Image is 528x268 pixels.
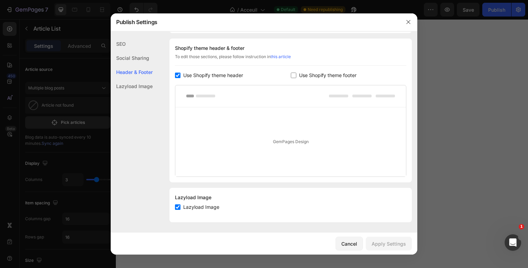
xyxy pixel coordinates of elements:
[271,54,291,59] a: this article
[366,237,412,250] button: Apply Settings
[183,203,219,211] span: Lazyload Image
[505,234,521,251] iframe: Intercom live chat
[335,237,363,250] button: Cancel
[175,193,406,202] div: Lazyload Image
[341,240,357,247] div: Cancel
[183,71,243,79] span: Use Shopify theme header
[111,13,399,31] div: Publish Settings
[111,79,153,93] div: Lazyload Image
[372,240,406,247] div: Apply Settings
[111,51,153,65] div: Social Sharing
[111,37,153,51] div: SEO
[111,65,153,79] div: Header & Footer
[175,107,406,176] div: GemPages Design
[299,71,356,79] span: Use Shopify theme footer
[175,54,406,66] div: To edit those sections, please follow instruction in
[175,44,406,52] div: Shopify theme header & footer
[519,224,524,229] span: 1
